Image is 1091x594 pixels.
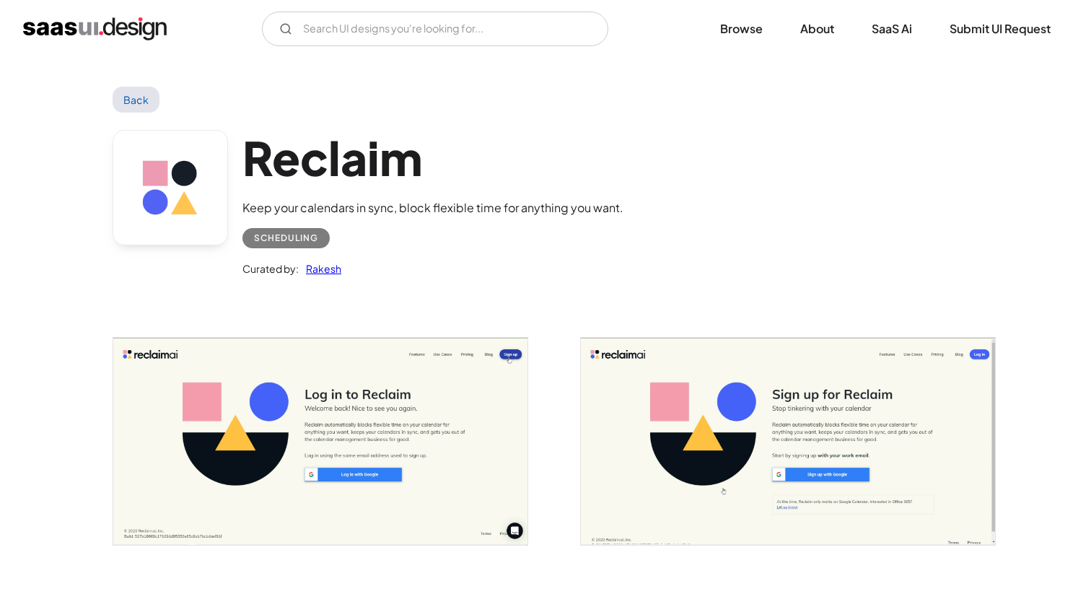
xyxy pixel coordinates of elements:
img: 601a79952823bb1779cb4a01_Reclaim%20Login.jpg [113,338,527,545]
a: Back [113,87,159,113]
form: Email Form [262,12,608,46]
a: home [23,17,167,40]
a: Submit UI Request [932,13,1068,45]
a: open lightbox [581,338,995,545]
h1: Reclaim [242,130,623,185]
a: About [783,13,851,45]
div: Scheduling [254,230,318,247]
div: Keep your calendars in sync, block flexible time for anything you want. [242,199,623,217]
input: Search UI designs you're looking for... [262,12,608,46]
a: open lightbox [113,338,527,545]
a: Rakesh [299,260,341,277]
div: Curated by: [242,260,299,277]
a: SaaS Ai [854,13,929,45]
img: 601a7995121bc106396c8c68_Reclaim%20Signup.jpg [581,338,995,545]
a: Browse [703,13,780,45]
